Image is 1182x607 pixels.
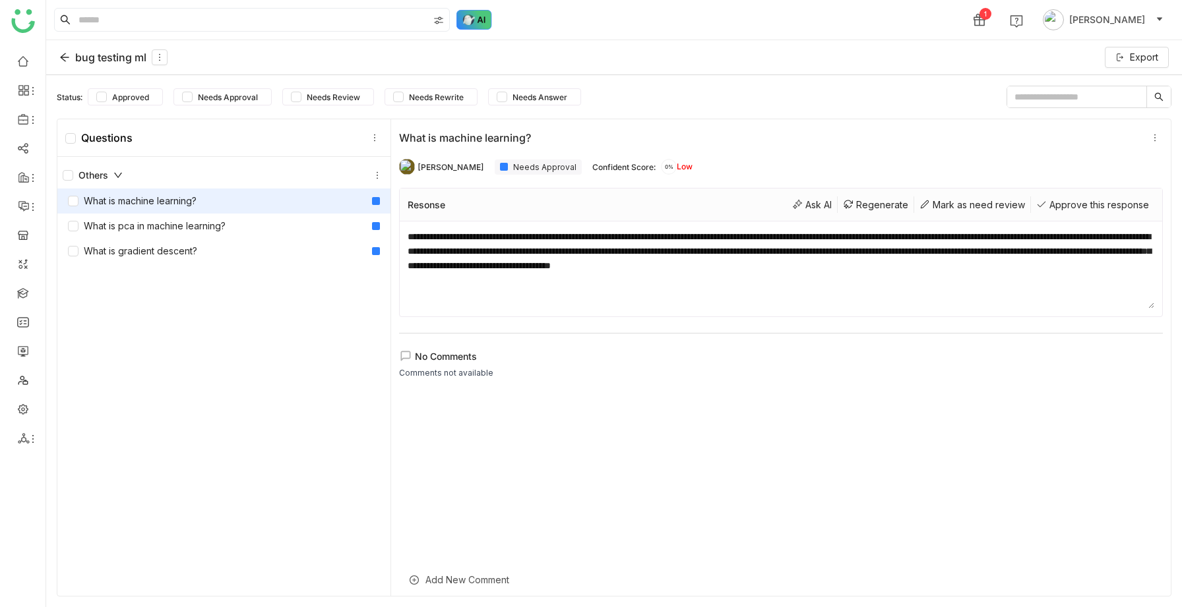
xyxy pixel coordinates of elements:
[68,194,197,208] div: What is machine learning?
[1130,50,1158,65] span: Export
[399,349,412,362] img: lms-comment.svg
[507,92,573,102] span: Needs Answer
[408,199,445,210] div: Resonse
[456,10,492,30] img: ask-buddy-hover.svg
[592,162,656,172] div: Confident Score:
[914,196,1031,213] div: Mark as need review
[107,92,154,102] span: Approved
[1031,196,1154,213] div: Approve this response
[1040,9,1166,30] button: [PERSON_NAME]
[68,219,226,233] div: What is pca in machine learning?
[68,244,197,258] div: What is gradient descent?
[980,8,991,20] div: 1
[59,49,168,65] div: bug testing ml
[1105,47,1169,68] button: Export
[404,92,469,102] span: Needs Rewrite
[661,164,677,169] span: 0%
[57,162,390,188] div: Others
[57,92,82,102] div: Status:
[193,92,263,102] span: Needs Approval
[63,168,123,183] div: Others
[838,196,914,213] div: Regenerate
[399,131,1142,144] div: What is machine learning?
[65,131,133,144] div: Questions
[787,196,838,213] div: Ask AI
[399,564,1163,596] div: Add New Comment
[433,15,444,26] img: search-type.svg
[399,366,493,380] div: Comments not available
[301,92,365,102] span: Needs Review
[415,351,477,362] span: No Comments
[661,159,693,175] div: Low
[399,159,415,175] img: 684a9b3fde261c4b36a3d19f
[418,162,484,172] div: [PERSON_NAME]
[495,159,582,175] div: Needs Approval
[1010,14,1023,28] img: help.svg
[1069,13,1145,27] span: [PERSON_NAME]
[11,9,35,33] img: logo
[1043,9,1064,30] img: avatar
